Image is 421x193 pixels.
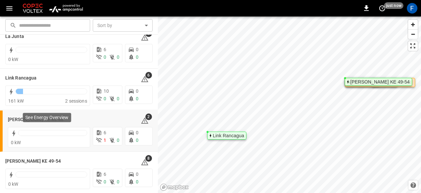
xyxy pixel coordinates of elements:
[104,138,106,143] span: 1
[345,78,412,86] div: Map marker
[5,75,37,82] h6: Link Rancagua
[136,179,138,184] span: 0
[47,2,85,15] img: ampcontrol.io logo
[117,179,119,184] span: 0
[104,54,106,60] span: 0
[21,2,44,15] img: Customer Logo
[350,80,410,84] div: [PERSON_NAME] KE 49-54
[8,98,24,104] span: 161 kW
[117,138,119,143] span: 0
[408,20,418,29] button: Zoom in
[145,72,152,79] span: 6
[377,3,387,14] button: set refresh interval
[104,179,106,184] span: 0
[104,172,106,177] span: 6
[5,158,61,165] h6: Loza Colon KE 49-54
[104,96,106,101] span: 0
[160,183,189,191] a: Mapbox homepage
[11,140,21,145] span: 0 kW
[384,2,404,9] span: just now
[136,54,138,60] span: 0
[104,130,106,135] span: 6
[136,130,138,135] span: 0
[136,47,138,52] span: 0
[25,114,68,121] p: See Energy Overview
[8,181,18,187] span: 0 kW
[8,116,63,123] h6: Loza Colon KE 43-48
[117,96,119,101] span: 0
[8,57,18,62] span: 0 kW
[65,98,87,104] span: 2 sessions
[408,29,418,39] button: Zoom out
[5,33,24,40] h6: La Junta
[104,47,106,52] span: 6
[136,88,138,94] span: 0
[136,172,138,177] span: 0
[145,113,152,120] span: 2
[136,138,138,143] span: 0
[207,132,246,140] div: Map marker
[104,88,109,94] span: 10
[408,30,418,39] span: Zoom out
[158,16,421,193] canvas: Map
[145,155,152,162] span: 8
[117,54,119,60] span: 0
[213,134,244,138] div: Link Rancagua
[136,96,138,101] span: 0
[407,3,417,14] div: profile-icon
